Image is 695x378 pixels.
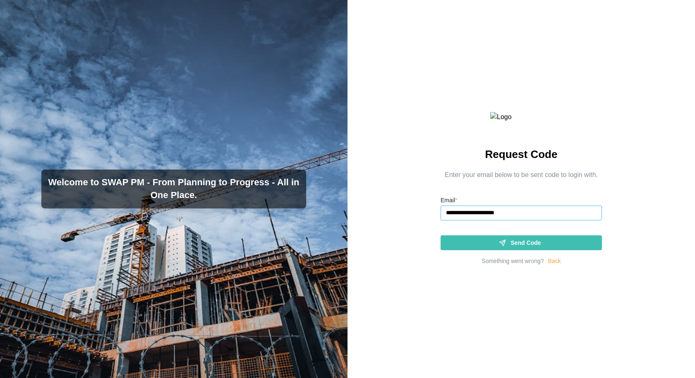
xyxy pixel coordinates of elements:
[48,176,300,202] h3: Welcome to SWAP PM - From Planning to Progress - All in One Place.
[485,147,558,162] h2: Request Code
[490,112,552,122] img: Logo
[445,170,598,180] div: Enter your email below to be sent code to login with.
[441,196,457,205] label: Email
[548,257,561,266] a: Back
[441,235,602,250] button: Send Code
[482,257,544,266] div: Something went wrong?
[510,236,541,250] span: Send Code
